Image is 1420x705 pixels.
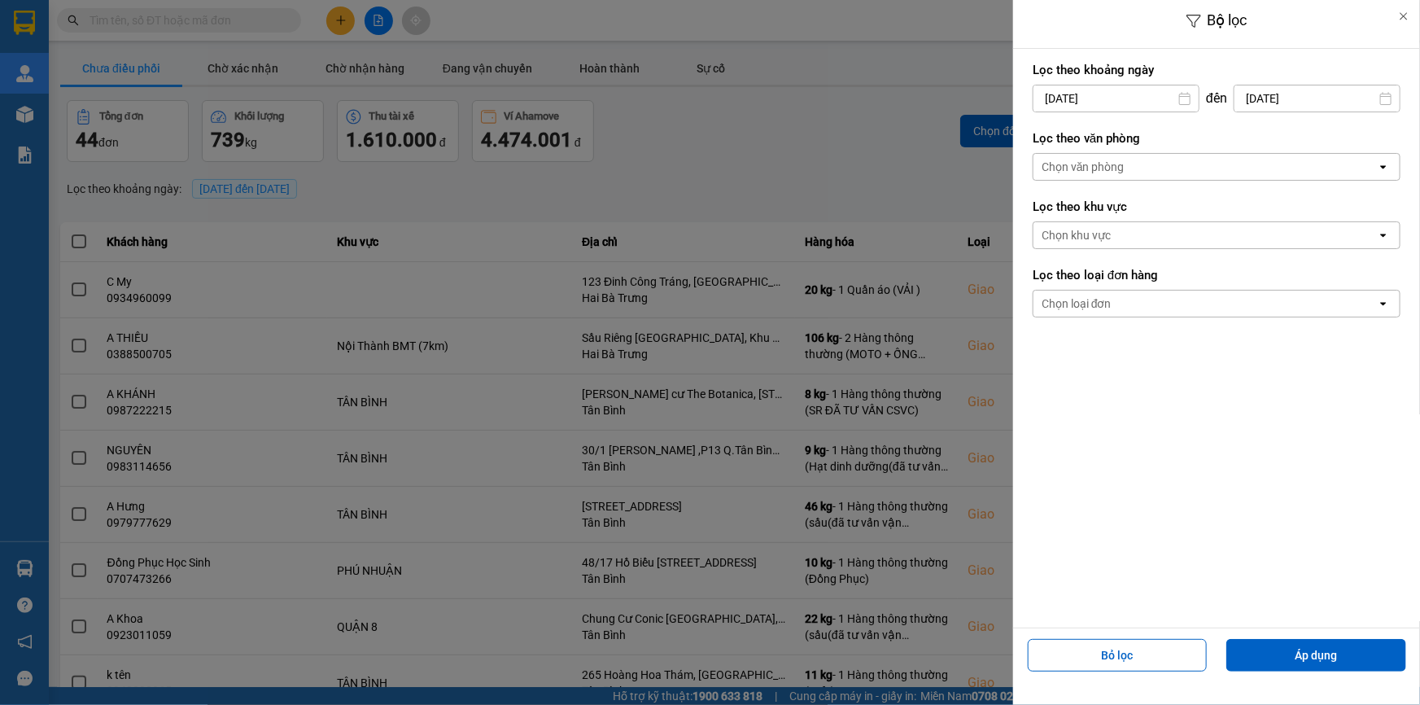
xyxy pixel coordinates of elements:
[1234,85,1400,112] input: Select a date.
[1377,160,1390,173] svg: open
[1033,85,1199,112] input: Select a date.
[1042,227,1111,243] div: Chọn khu vực
[1199,90,1234,107] div: đến
[1208,11,1247,28] span: Bộ lọc
[1042,159,1125,175] div: Chọn văn phòng
[1033,199,1400,215] label: Lọc theo khu vực
[1226,639,1406,672] button: Áp dụng
[1377,229,1390,242] svg: open
[1033,267,1400,283] label: Lọc theo loại đơn hàng
[1377,297,1390,310] svg: open
[1033,62,1400,78] label: Lọc theo khoảng ngày
[1033,130,1400,147] label: Lọc theo văn phòng
[1028,639,1208,672] button: Bỏ lọc
[1042,296,1112,312] div: Chọn loại đơn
